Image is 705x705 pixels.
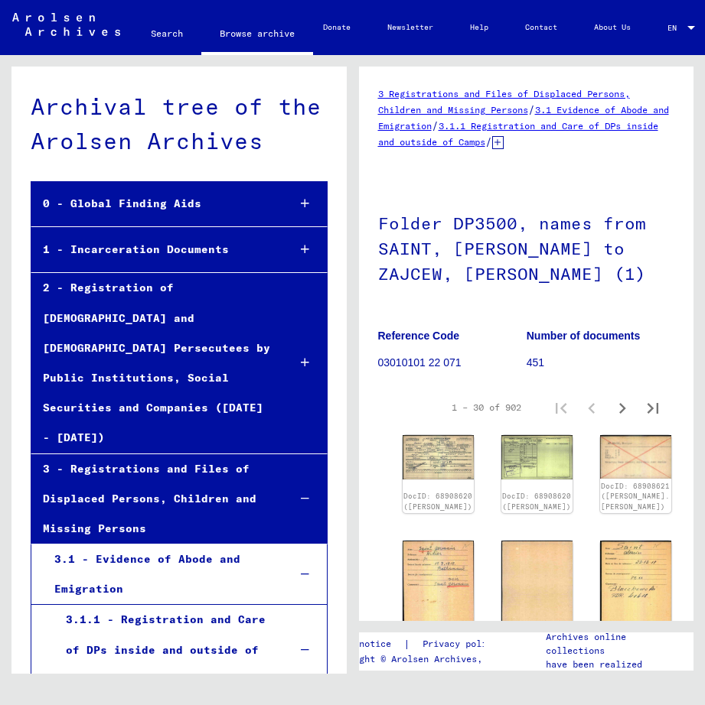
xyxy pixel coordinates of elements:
[369,9,452,46] a: Newsletter
[667,24,684,32] span: EN
[507,9,576,46] a: Contact
[327,652,516,666] p: Copyright © Arolsen Archives, 2021
[43,544,276,604] div: 3.1 - Evidence of Abode and Emigration
[31,235,276,265] div: 1 - Incarceration Documents
[527,330,641,342] b: Number of documents
[403,541,474,641] img: 001.jpg
[600,541,671,642] img: 001.jpg
[576,392,607,423] button: Previous page
[600,435,671,479] img: 001.jpg
[403,492,472,511] a: DocID: 68908620 ([PERSON_NAME])
[638,392,668,423] button: Last page
[601,482,670,511] a: DocID: 68908621 ([PERSON_NAME]. [PERSON_NAME])
[378,355,526,371] p: 03010101 22 071
[502,492,571,511] a: DocID: 68908620 ([PERSON_NAME])
[378,88,630,115] a: 3 Registrations and Files of Displaced Persons, Children and Missing Persons
[378,330,460,342] b: Reference Code
[31,189,276,219] div: 0 - Global Finding Aids
[54,605,276,695] div: 3.1.1 - Registration and Care of DPs inside and outside of Camps
[546,658,651,685] p: have been realized in partnership with
[31,89,328,158] div: Archival tree of the Arolsen Archives
[31,454,276,544] div: 3 - Registrations and Files of Displaced Persons, Children and Missing Persons
[452,401,521,414] div: 1 – 30 of 902
[501,435,573,480] img: 002.jpg
[305,9,369,46] a: Donate
[485,135,492,148] span: /
[546,616,651,658] p: The Arolsen Archives online collections
[528,102,535,116] span: /
[527,355,674,371] p: 451
[327,636,516,652] div: |
[378,188,675,306] h1: Folder DP3500, names from SAINT, [PERSON_NAME] to ZAJCEW, [PERSON_NAME] (1)
[432,119,439,132] span: /
[410,636,516,652] a: Privacy policy
[378,120,658,148] a: 3.1.1 Registration and Care of DPs inside and outside of Camps
[546,392,576,423] button: First page
[452,9,507,46] a: Help
[501,541,573,642] img: 002.jpg
[12,13,120,36] img: Arolsen_neg.svg
[201,15,313,55] a: Browse archive
[132,15,201,52] a: Search
[576,9,649,46] a: About Us
[31,273,276,453] div: 2 - Registration of [DEMOGRAPHIC_DATA] and [DEMOGRAPHIC_DATA] Persecutees by Public Institutions,...
[327,636,403,652] a: Legal notice
[607,392,638,423] button: Next page
[403,435,474,479] img: 001.jpg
